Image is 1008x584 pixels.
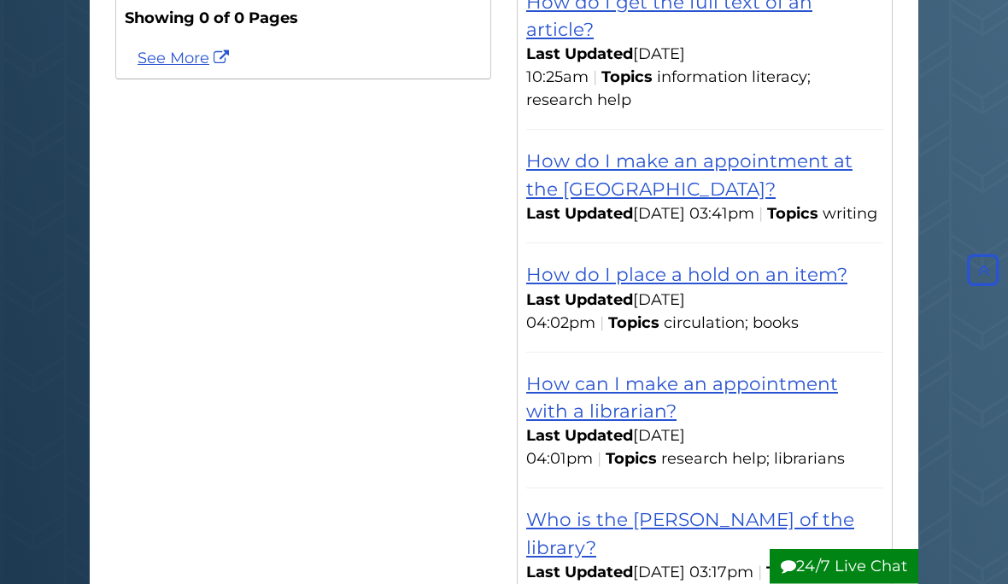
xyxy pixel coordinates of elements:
[526,205,633,224] span: Last Updated
[661,450,849,469] ul: Topics
[526,564,753,582] span: [DATE] 03:17pm
[526,373,838,423] a: How can I make an appointment with a librarian?
[526,427,633,446] span: Last Updated
[754,205,767,224] span: |
[138,50,233,68] a: See more Memoirs of an accidental abolitionist results
[589,68,601,87] span: |
[753,312,803,336] li: books
[526,291,633,310] span: Last Updated
[526,264,847,286] a: How do I place a hold on an item?
[664,314,803,333] ul: Topics
[526,45,685,87] span: [DATE] 10:25am
[526,45,633,64] span: Last Updated
[125,8,482,31] strong: Showing 0 of 0 Pages
[526,427,685,469] span: [DATE] 04:01pm
[823,205,882,224] ul: Topics
[766,564,818,582] span: Topics
[601,68,653,87] span: Topics
[823,203,882,226] li: writing
[661,448,774,471] li: research help;
[606,450,657,469] span: Topics
[657,67,815,90] li: information literacy;
[608,314,659,333] span: Topics
[526,291,685,333] span: [DATE] 04:02pm
[526,68,815,110] ul: Topics
[774,448,849,471] li: librarians
[770,549,918,584] button: 24/7 Live Chat
[526,205,754,224] span: [DATE] 03:41pm
[963,261,1004,280] a: Back to Top
[526,564,633,582] span: Last Updated
[753,564,766,582] span: |
[767,205,818,224] span: Topics
[593,450,606,469] span: |
[664,312,753,336] li: circulation;
[526,150,853,200] a: How do I make an appointment at the [GEOGRAPHIC_DATA]?
[526,90,636,113] li: research help
[526,509,854,558] a: Who is the [PERSON_NAME] of the library?
[595,314,608,333] span: |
